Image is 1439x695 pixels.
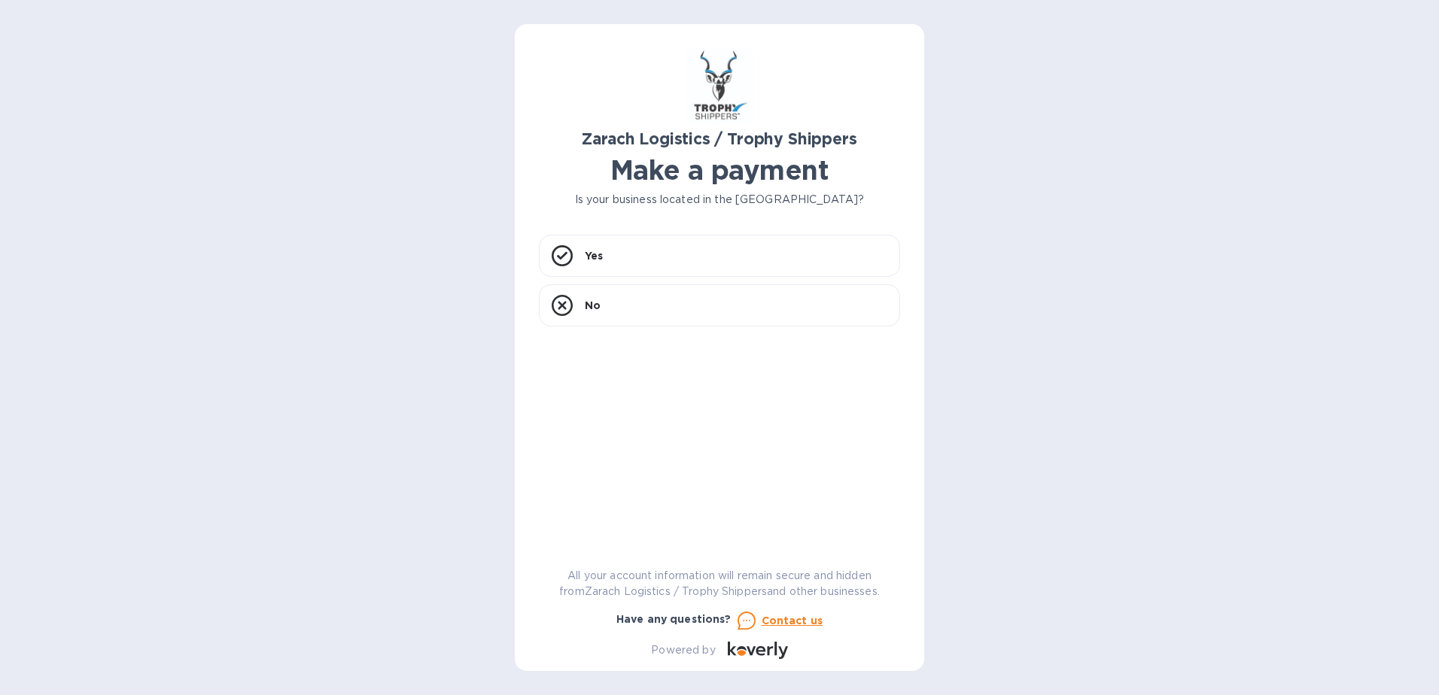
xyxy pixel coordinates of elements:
[585,298,601,313] p: No
[651,642,715,658] p: Powered by
[539,192,900,208] p: Is your business located in the [GEOGRAPHIC_DATA]?
[616,613,732,625] b: Have any questions?
[539,568,900,599] p: All your account information will remain secure and hidden from Zarach Logistics / Trophy Shipper...
[539,154,900,186] h1: Make a payment
[582,129,856,148] b: Zarach Logistics / Trophy Shippers
[762,615,823,627] u: Contact us
[585,248,603,263] p: Yes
